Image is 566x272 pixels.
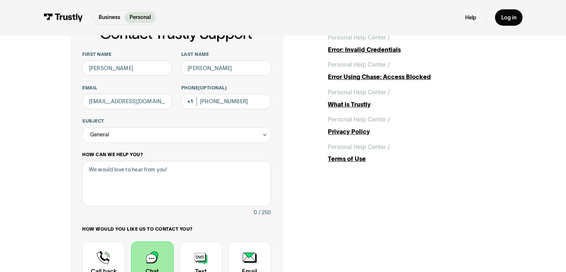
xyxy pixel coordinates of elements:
span: (Optional) [198,85,227,90]
label: How would you like us to contact you? [82,226,271,232]
input: alex@mail.com [82,94,172,109]
img: Trustly Logo [44,13,83,22]
div: Personal Help Center / [328,33,390,42]
div: Terms of Use [328,154,496,164]
p: Business [99,13,120,21]
label: How can we help you? [82,152,271,158]
div: Personal Help Center / [328,115,390,124]
a: Log in [495,9,522,25]
a: Personal Help Center /Error: Invalid Credentials [328,33,496,54]
label: Last name [181,51,271,57]
div: Error: Invalid Credentials [328,45,496,54]
p: Personal [129,13,151,21]
a: Personal Help Center /Privacy Policy [328,115,496,136]
div: General [90,130,109,139]
a: Personal Help Center /What is Trustly [328,88,496,109]
div: Personal Help Center / [328,88,390,97]
input: (555) 555-5555 [181,94,271,109]
a: Personal [125,12,155,23]
div: Personal Help Center / [328,142,390,152]
label: Email [82,85,172,91]
label: Subject [82,118,271,124]
div: General [82,127,271,143]
div: 0 [254,208,257,217]
div: Log in [501,14,516,21]
div: Error Using Chase: Access Blocked [328,72,496,82]
a: Personal Help Center /Terms of Use [328,142,496,164]
a: Personal Help Center /Error Using Chase: Access Blocked [328,60,496,81]
div: / 250 [259,208,271,217]
a: Business [94,12,125,23]
input: Howard [181,60,271,76]
div: What is Trustly [328,100,496,109]
div: Personal Help Center / [328,60,390,69]
a: Help [465,14,476,21]
input: Alex [82,60,172,76]
div: Privacy Policy [328,127,496,136]
label: Phone [181,85,271,91]
label: First name [82,51,172,57]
